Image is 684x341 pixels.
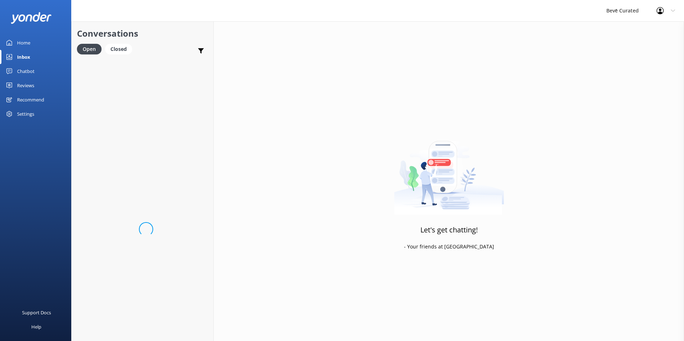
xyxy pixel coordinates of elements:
[17,36,30,50] div: Home
[420,224,478,236] h3: Let's get chatting!
[17,50,30,64] div: Inbox
[105,44,132,54] div: Closed
[105,45,136,53] a: Closed
[17,64,35,78] div: Chatbot
[77,44,102,54] div: Open
[77,45,105,53] a: Open
[31,320,41,334] div: Help
[77,27,208,40] h2: Conversations
[17,93,44,107] div: Recommend
[404,243,494,251] p: - Your friends at [GEOGRAPHIC_DATA]
[11,12,52,24] img: yonder-white-logo.png
[17,78,34,93] div: Reviews
[22,305,51,320] div: Support Docs
[17,107,34,121] div: Settings
[394,126,504,215] img: artwork of a man stealing a conversation from at giant smartphone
